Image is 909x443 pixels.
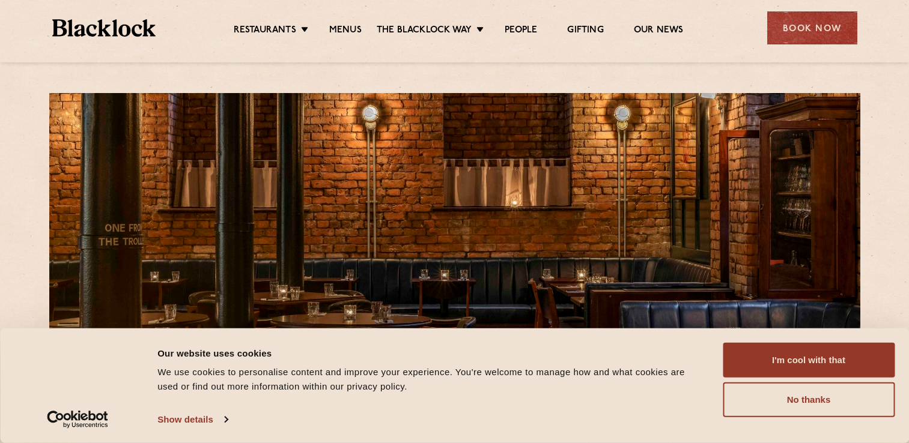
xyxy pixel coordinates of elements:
[52,19,156,37] img: BL_Textured_Logo-footer-cropped.svg
[329,25,362,38] a: Menus
[157,346,696,360] div: Our website uses cookies
[505,25,537,38] a: People
[157,365,696,394] div: We use cookies to personalise content and improve your experience. You're welcome to manage how a...
[723,343,895,378] button: I'm cool with that
[634,25,684,38] a: Our News
[25,411,130,429] a: Usercentrics Cookiebot - opens in a new window
[723,382,895,417] button: No thanks
[234,25,296,38] a: Restaurants
[377,25,472,38] a: The Blacklock Way
[157,411,227,429] a: Show details
[767,11,857,44] div: Book Now
[567,25,603,38] a: Gifting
